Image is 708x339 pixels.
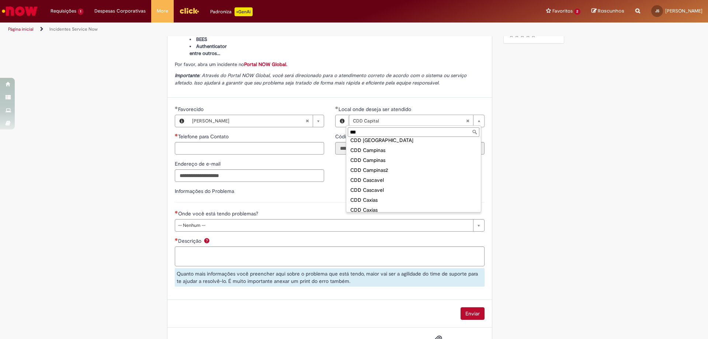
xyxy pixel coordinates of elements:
[348,155,479,165] div: CDD Campinas
[346,138,481,212] ul: Local onde deseja ser atendido
[348,165,479,175] div: CDD Campinas2
[348,135,479,145] div: CDD [GEOGRAPHIC_DATA]
[348,205,479,215] div: CDD Caxias
[348,185,479,195] div: CDD Cascavel
[348,175,479,185] div: CDD Cascavel
[348,145,479,155] div: CDD Campinas
[348,195,479,205] div: CDD Caxias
